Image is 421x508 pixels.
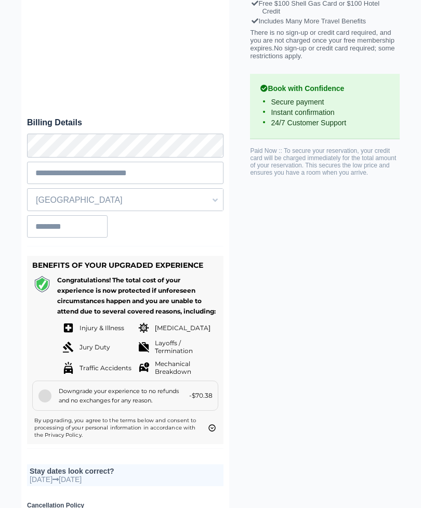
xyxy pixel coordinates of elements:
span: No sign-up or credit card required; some restrictions apply. [250,44,394,60]
div: Includes Many More Travel Benefits [253,16,397,26]
span: [GEOGRAPHIC_DATA] [28,191,223,209]
li: Instant confirmation [260,107,389,118]
li: 24/7 Customer Support [260,118,389,128]
span: Billing Details [27,118,223,127]
li: Secure payment [260,97,389,107]
p: There is no sign-up or credit card required, and you are not charged once your free membership ex... [250,29,400,60]
span: Paid Now :: To secure your reservation, your credit card will be charged immediately for the tota... [250,147,396,176]
b: Stay dates look correct? [30,467,114,475]
span: [DATE] [DATE] [30,475,221,484]
b: Book with Confidence [260,84,389,93]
